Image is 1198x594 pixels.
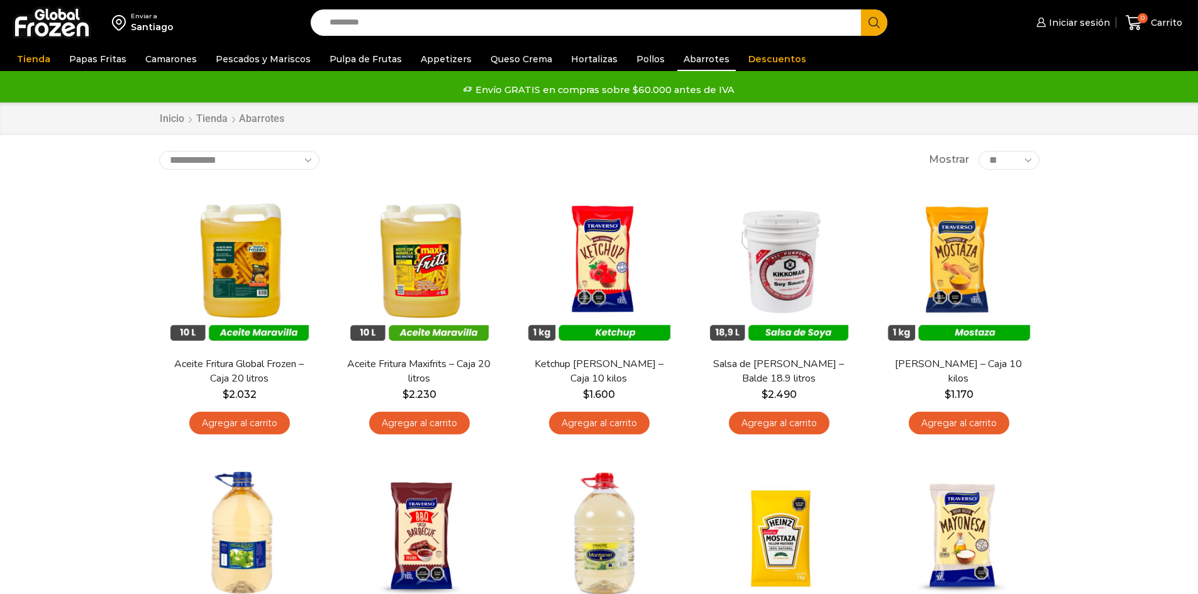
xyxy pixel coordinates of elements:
bdi: 2.230 [402,388,436,400]
a: Papas Fritas [63,47,133,71]
bdi: 1.600 [583,388,615,400]
a: Pulpa de Frutas [323,47,408,71]
a: Camarones [139,47,203,71]
a: Agregar al carrito: “Aceite Fritura Maxifrits - Caja 20 litros” [369,412,470,435]
a: Pollos [630,47,671,71]
a: Tienda [196,112,228,126]
a: Aceite Fritura Maxifrits – Caja 20 litros [347,357,491,386]
bdi: 1.170 [945,388,973,400]
span: Iniciar sesión [1046,16,1110,29]
a: Agregar al carrito: “Ketchup Traverso - Caja 10 kilos” [549,412,650,435]
a: Agregar al carrito: “Mostaza Traverso - Caja 10 kilos” [909,412,1009,435]
a: Tienda [11,47,57,71]
span: Mostrar [929,153,969,167]
span: $ [762,388,768,400]
a: Abarrotes [677,47,736,71]
div: Enviar a [131,12,174,21]
a: Appetizers [414,47,478,71]
span: $ [583,388,589,400]
a: Agregar al carrito: “Aceite Fritura Global Frozen – Caja 20 litros” [189,412,290,435]
a: Descuentos [742,47,813,71]
a: Aceite Fritura Global Frozen – Caja 20 litros [167,357,311,386]
h1: Abarrotes [239,113,284,124]
a: Ketchup [PERSON_NAME] – Caja 10 kilos [526,357,671,386]
a: Hortalizas [565,47,624,71]
div: Santiago [131,21,174,33]
a: Salsa de [PERSON_NAME] – Balde 18.9 litros [706,357,851,386]
span: $ [223,388,229,400]
a: Pescados y Mariscos [209,47,317,71]
a: Inicio [159,112,185,126]
span: $ [945,388,951,400]
a: [PERSON_NAME] – Caja 10 kilos [886,357,1031,386]
span: 0 [1138,13,1148,23]
img: address-field-icon.svg [112,12,131,33]
button: Search button [861,9,887,36]
span: Carrito [1148,16,1182,29]
nav: Breadcrumb [159,112,284,126]
bdi: 2.032 [223,388,257,400]
bdi: 2.490 [762,388,797,400]
a: 0 Carrito [1123,8,1185,38]
span: $ [402,388,409,400]
a: Queso Crema [484,47,558,71]
a: Agregar al carrito: “Salsa de Soya Kikkoman - Balde 18.9 litros” [729,412,829,435]
a: Iniciar sesión [1033,10,1110,35]
select: Pedido de la tienda [159,151,319,170]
